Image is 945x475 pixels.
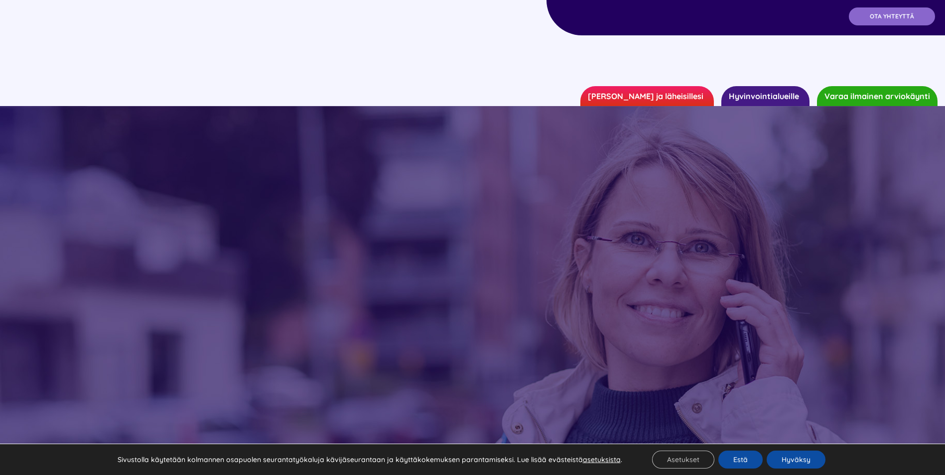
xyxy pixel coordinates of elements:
a: [PERSON_NAME] ja läheisillesi [580,86,714,106]
span: OTA YHTEYTTÄ [870,13,914,20]
a: Hyvinvointialueille [721,86,810,106]
button: Estä [718,451,763,469]
a: OTA YHTEYTTÄ [849,7,935,25]
button: Asetukset [652,451,714,469]
a: Varaa ilmainen arviokäynti [817,86,938,106]
button: Hyväksy [767,451,825,469]
button: asetuksista [583,455,621,464]
p: Sivustolla käytetään kolmannen osapuolen seurantatyökaluja kävijäseurantaan ja käyttäkokemuksen p... [118,455,622,464]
